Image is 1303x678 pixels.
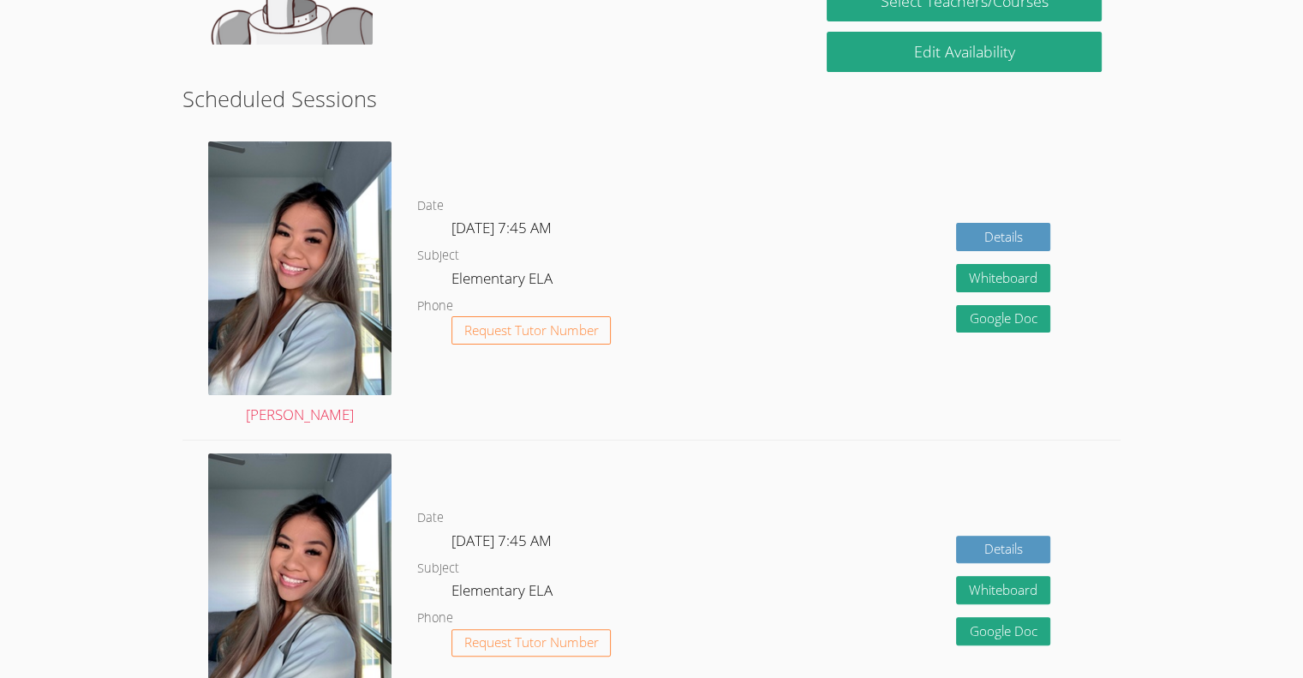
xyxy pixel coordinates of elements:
button: Whiteboard [956,576,1050,604]
a: Google Doc [956,305,1050,333]
a: Google Doc [956,617,1050,645]
dt: Subject [417,245,459,267]
button: Whiteboard [956,264,1050,292]
dt: Phone [417,608,453,629]
a: [PERSON_NAME] [208,141,391,427]
span: [DATE] 7:45 AM [451,531,552,550]
span: [DATE] 7:45 AM [451,218,552,237]
dt: Subject [417,558,459,579]
button: Request Tutor Number [451,316,612,345]
dt: Date [417,195,444,217]
h2: Scheduled Sessions [182,82,1121,115]
span: Request Tutor Number [463,324,598,337]
img: avatar.png [208,141,391,395]
a: Details [956,223,1050,251]
dd: Elementary ELA [451,579,556,608]
a: Edit Availability [827,32,1102,72]
span: Request Tutor Number [463,636,598,649]
button: Request Tutor Number [451,629,612,657]
dt: Phone [417,296,453,317]
a: Details [956,536,1050,564]
dd: Elementary ELA [451,267,556,296]
dt: Date [417,507,444,529]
